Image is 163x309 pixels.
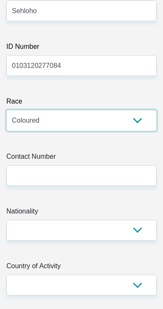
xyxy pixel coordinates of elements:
label: Race [6,96,157,110]
label: ID Number [6,42,157,55]
input: ID Number [6,55,157,76]
label: Nationality [6,206,157,220]
label: Contact Number [6,152,157,165]
input: Surname [6,0,157,21]
label: Country of Activity [6,261,157,275]
input: Contact Number [6,165,157,186]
